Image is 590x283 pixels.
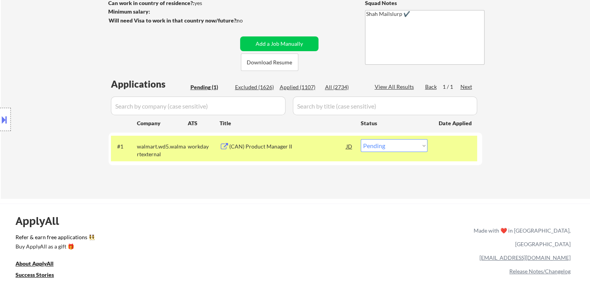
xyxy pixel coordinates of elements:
[111,97,285,115] input: Search by company (case sensitive)
[479,254,571,261] a: [EMAIL_ADDRESS][DOMAIN_NAME]
[16,271,54,278] u: Success Stories
[325,83,364,91] div: All (2734)
[188,143,220,150] div: workday
[375,83,416,91] div: View All Results
[425,83,438,91] div: Back
[235,83,274,91] div: Excluded (1626)
[241,53,298,71] button: Download Resume
[188,119,220,127] div: ATS
[240,36,318,51] button: Add a Job Manually
[16,243,93,252] a: Buy ApplyAll as a gift 🎁
[509,268,571,274] a: Release Notes/Changelog
[111,79,188,89] div: Applications
[16,235,311,243] a: Refer & earn free applications 👯‍♀️
[361,116,427,130] div: Status
[237,17,259,24] div: no
[16,260,54,267] u: About ApplyAll
[443,83,460,91] div: 1 / 1
[108,8,150,15] strong: Minimum salary:
[346,139,353,153] div: JD
[16,271,64,281] a: Success Stories
[280,83,318,91] div: Applied (1107)
[109,17,238,24] strong: Will need Visa to work in that country now/future?:
[16,260,64,269] a: About ApplyAll
[293,97,477,115] input: Search by title (case sensitive)
[220,119,353,127] div: Title
[229,143,346,150] div: (CAN) Product Manager II
[137,143,188,158] div: walmart.wd5.walmartexternal
[16,214,68,228] div: ApplyAll
[460,83,473,91] div: Next
[471,224,571,251] div: Made with ❤️ in [GEOGRAPHIC_DATA], [GEOGRAPHIC_DATA]
[439,119,473,127] div: Date Applied
[137,119,188,127] div: Company
[190,83,229,91] div: Pending (1)
[16,244,93,249] div: Buy ApplyAll as a gift 🎁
